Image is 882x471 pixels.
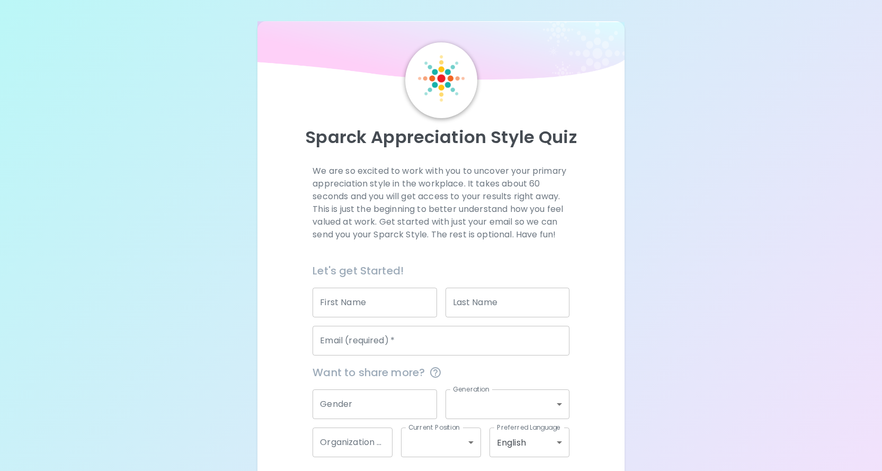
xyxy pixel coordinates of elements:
p: Sparck Appreciation Style Quiz [270,127,612,148]
span: Want to share more? [313,364,569,381]
div: English [489,428,569,457]
p: We are so excited to work with you to uncover your primary appreciation style in the workplace. I... [313,165,569,241]
label: Preferred Language [497,423,560,432]
img: wave [257,21,625,85]
img: Sparck Logo [418,55,465,102]
h6: Let's get Started! [313,262,569,279]
svg: This information is completely confidential and only used for aggregated appreciation studies at ... [429,366,442,379]
label: Current Position [408,423,460,432]
label: Generation [453,385,489,394]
